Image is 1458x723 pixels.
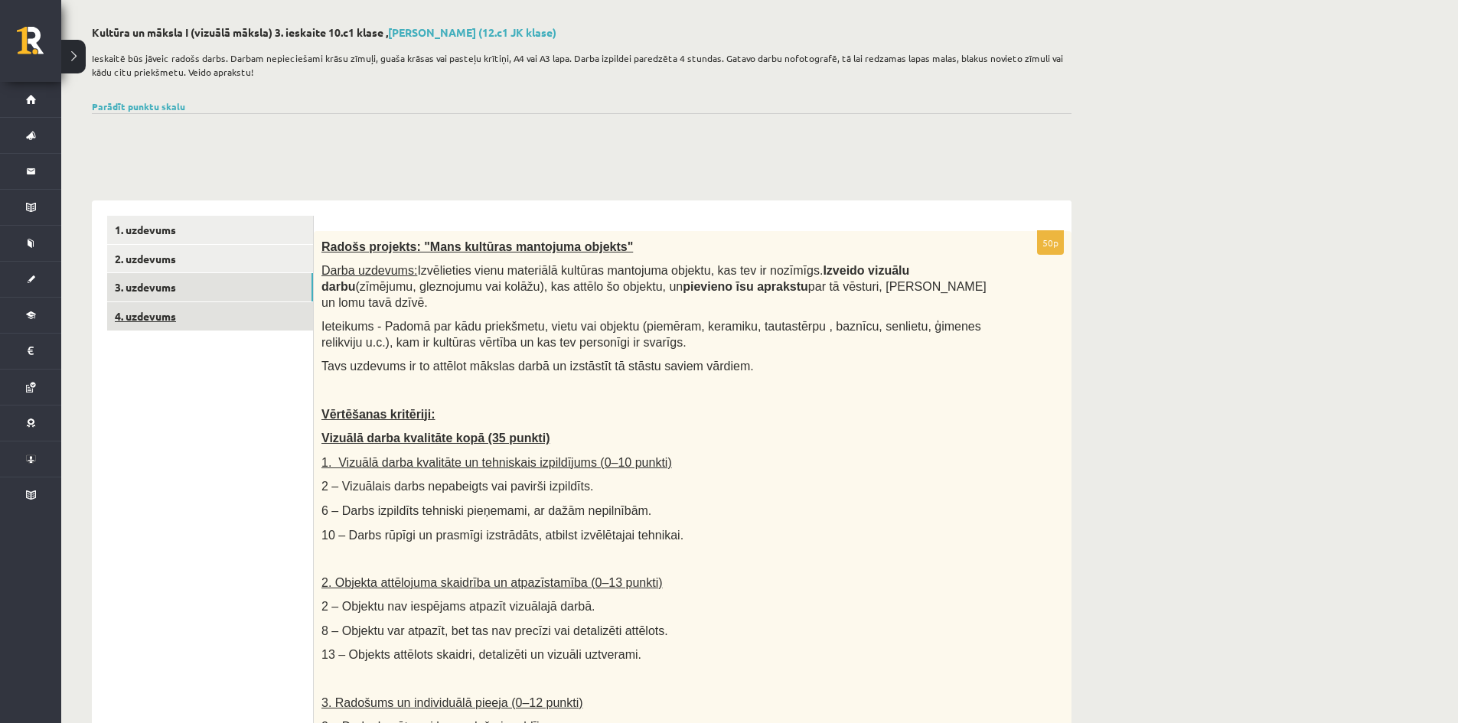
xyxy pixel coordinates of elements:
span: 6 – Darbs izpildīts tehniski pieņemami, ar dažām nepilnībām. [321,504,651,517]
a: [PERSON_NAME] (12.c1 JK klase) [388,25,556,39]
span: Izvēlieties vienu materiālā kultūras mantojuma objektu, kas tev ir nozīmīgs. (zīmējumu, gleznojum... [321,264,987,308]
span: Vērtēšanas kritēriji: [321,408,435,421]
body: Bagātinātā teksta redaktors, wiswyg-editor-user-answer-47363750922280 [15,15,726,238]
h2: Kultūra un māksla I (vizuālā māksla) 3. ieskaite 10.c1 klase , [92,26,1071,39]
a: 3. uzdevums [107,273,313,301]
a: 4. uzdevums [107,302,313,331]
span: 2 – Objektu nav iespējams atpazīt vizuālajā darbā. [321,600,595,613]
span: 2 – Vizuālais darbs nepabeigts vai pavirši izpildīts. [321,480,593,493]
p: Ieskaitē būs jāveic radošs darbs. Darbam nepieciešami krāsu zīmuļi, guaša krāsas vai pasteļu krīt... [92,51,1064,79]
a: 1. uzdevums [107,216,313,244]
b: pievieno īsu aprakstu [683,280,808,293]
span: Darba uzdevums: [321,264,417,277]
a: 2. uzdevums [107,245,313,273]
span: 3. Radošums un individuālā pieeja (0–12 punkti) [321,696,583,709]
a: Parādīt punktu skalu [92,100,185,112]
span: Ieteikums - Padomā par kādu priekšmetu, vietu vai objektu (piemēram, keramiku, tautastērpu , bazn... [321,320,981,349]
span: 13 – Objekts attēlots skaidri, detalizēti un vizuāli uztverami. [321,648,641,661]
b: Izveido vizuālu darbu [321,264,909,293]
a: Rīgas 1. Tālmācības vidusskola [17,27,61,65]
span: 2. Objekta attēlojuma skaidrība un atpazīstamība (0–13 punkti) [321,576,663,589]
span: 10 – Darbs rūpīgi un prasmīgi izstrādāts, atbilst izvēlētajai tehnikai. [321,529,683,542]
span: 1. Vizuālā darba kvalitāte un tehniskais izpildījums (0–10 punkti) [321,456,672,469]
span: Tavs uzdevums ir to attēlot mākslas darbā un izstāstīt tā stāstu saviem vārdiem. [321,360,754,373]
span: Radošs projekts: "Mans kultūras mantojuma objekts" [321,240,633,253]
span: 8 – Objektu var atpazīt, bet tas nav precīzi vai detalizēti attēlots. [321,624,668,637]
span: Vizuālā darba kvalitāte kopā (35 punkti) [321,432,550,445]
p: 50p [1037,230,1064,255]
